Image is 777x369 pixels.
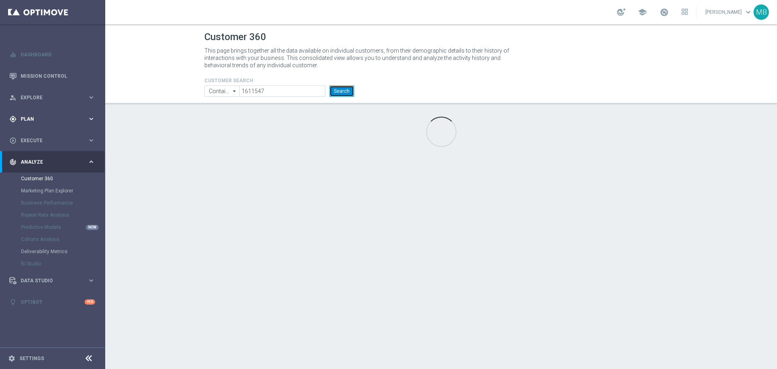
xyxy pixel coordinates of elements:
[21,95,87,100] span: Explore
[9,277,96,284] button: Data Studio keyboard_arrow_right
[87,137,95,144] i: keyboard_arrow_right
[9,299,96,305] button: lightbulb Optibot +10
[85,299,95,305] div: +10
[9,94,96,101] button: person_search Explore keyboard_arrow_right
[705,6,754,18] a: [PERSON_NAME]keyboard_arrow_down
[21,258,104,270] div: BI Studio
[204,85,239,97] input: Contains
[21,185,104,197] div: Marketing Plan Explorer
[21,248,84,255] a: Deliverability Metrics
[9,137,17,144] i: play_circle_outline
[87,94,95,101] i: keyboard_arrow_right
[8,355,15,362] i: settings
[21,117,87,122] span: Plan
[9,137,96,144] button: play_circle_outline Execute keyboard_arrow_right
[239,85,325,97] input: Enter CID, Email, name or phone
[9,115,17,123] i: gps_fixed
[21,138,87,143] span: Execute
[9,115,87,123] div: Plan
[9,51,17,58] i: equalizer
[231,86,239,96] i: arrow_drop_down
[9,158,17,166] i: track_changes
[9,159,96,165] button: track_changes Analyze keyboard_arrow_right
[9,299,17,306] i: lightbulb
[21,197,104,209] div: Business Performance
[87,158,95,166] i: keyboard_arrow_right
[9,277,87,284] div: Data Studio
[204,47,516,69] p: This page brings together all the data available on individual customers, from their demographic ...
[21,188,84,194] a: Marketing Plan Explorer
[21,44,95,65] a: Dashboard
[9,116,96,122] button: gps_fixed Plan keyboard_arrow_right
[21,173,104,185] div: Customer 360
[21,221,104,233] div: Predictive Models
[21,233,104,245] div: Cohorts Analysis
[9,73,96,79] button: Mission Control
[9,291,95,313] div: Optibot
[19,356,44,361] a: Settings
[87,277,95,284] i: keyboard_arrow_right
[87,115,95,123] i: keyboard_arrow_right
[21,65,95,87] a: Mission Control
[9,51,96,58] button: equalizer Dashboard
[9,65,95,87] div: Mission Control
[9,158,87,166] div: Analyze
[754,4,769,20] div: MB
[329,85,354,97] button: Search
[21,209,104,221] div: Repeat Rate Analysis
[204,78,354,83] h4: CUSTOMER SEARCH
[638,8,647,17] span: school
[21,245,104,258] div: Deliverability Metrics
[21,175,84,182] a: Customer 360
[86,225,99,230] div: NEW
[9,137,87,144] div: Execute
[204,31,678,43] h1: Customer 360
[21,160,87,164] span: Analyze
[744,8,753,17] span: keyboard_arrow_down
[21,291,85,313] a: Optibot
[21,278,87,283] span: Data Studio
[9,44,95,65] div: Dashboard
[9,94,87,101] div: Explore
[9,94,17,101] i: person_search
